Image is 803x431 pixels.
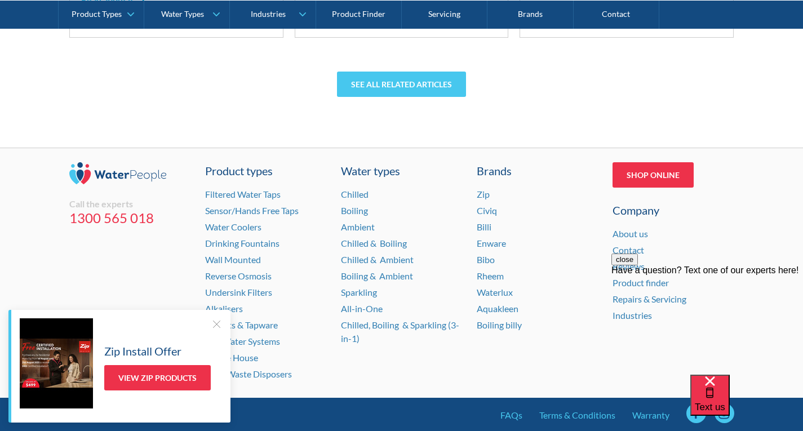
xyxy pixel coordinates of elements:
a: Boiling & Ambient [341,270,413,281]
a: Boiling [341,205,368,216]
a: Chilled & Ambient [341,254,414,265]
a: Warranty [632,408,669,422]
a: Bibo [477,254,495,265]
a: Product types [205,162,327,179]
a: Shop Online [613,162,694,188]
a: Waterlux [477,287,513,297]
a: View Zip Products [104,365,211,390]
a: All-in-One [341,303,383,314]
h5: Zip Install Offer [104,343,181,359]
a: Chilled [341,189,369,199]
a: Billi [477,221,491,232]
div: Company [613,202,734,219]
a: Water Coolers [205,221,261,232]
iframe: podium webchat widget prompt [611,254,803,389]
iframe: podium webchat widget bubble [690,375,803,431]
a: Water types [341,162,463,179]
div: Brands [477,162,598,179]
a: Chilled & Boiling [341,238,407,248]
a: Contact [613,245,644,255]
a: Sensor/Hands Free Taps [205,205,299,216]
a: Boiling billy [477,319,522,330]
a: Terms & Conditions [539,408,615,422]
div: Product Types [72,9,122,19]
a: FAQs [500,408,522,422]
a: See all related articles [337,72,466,97]
a: Faucets & Tapware [205,319,278,330]
a: Rheem [477,270,504,281]
a: Hot Water Systems [205,336,280,346]
a: Food Waste Disposers [205,368,292,379]
a: Whole House [205,352,258,363]
a: Ambient [341,221,375,232]
a: Civiq [477,205,497,216]
img: Zip Install Offer [20,318,93,408]
div: Call the experts [69,198,191,210]
a: 1300 565 018 [69,210,191,226]
a: About us [613,228,648,239]
a: Zip [477,189,490,199]
div: Water Types [161,9,204,19]
a: Enware [477,238,506,248]
a: Alkalisers [205,303,243,314]
a: Filtered Water Taps [205,189,281,199]
a: Drinking Fountains [205,238,280,248]
a: Reverse Osmosis [205,270,272,281]
a: Aquakleen [477,303,518,314]
a: Sparkling [341,287,377,297]
a: Wall Mounted [205,254,261,265]
a: Chilled, Boiling & Sparkling (3-in-1) [341,319,459,344]
div: Industries [251,9,286,19]
a: Undersink Filters [205,287,272,297]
